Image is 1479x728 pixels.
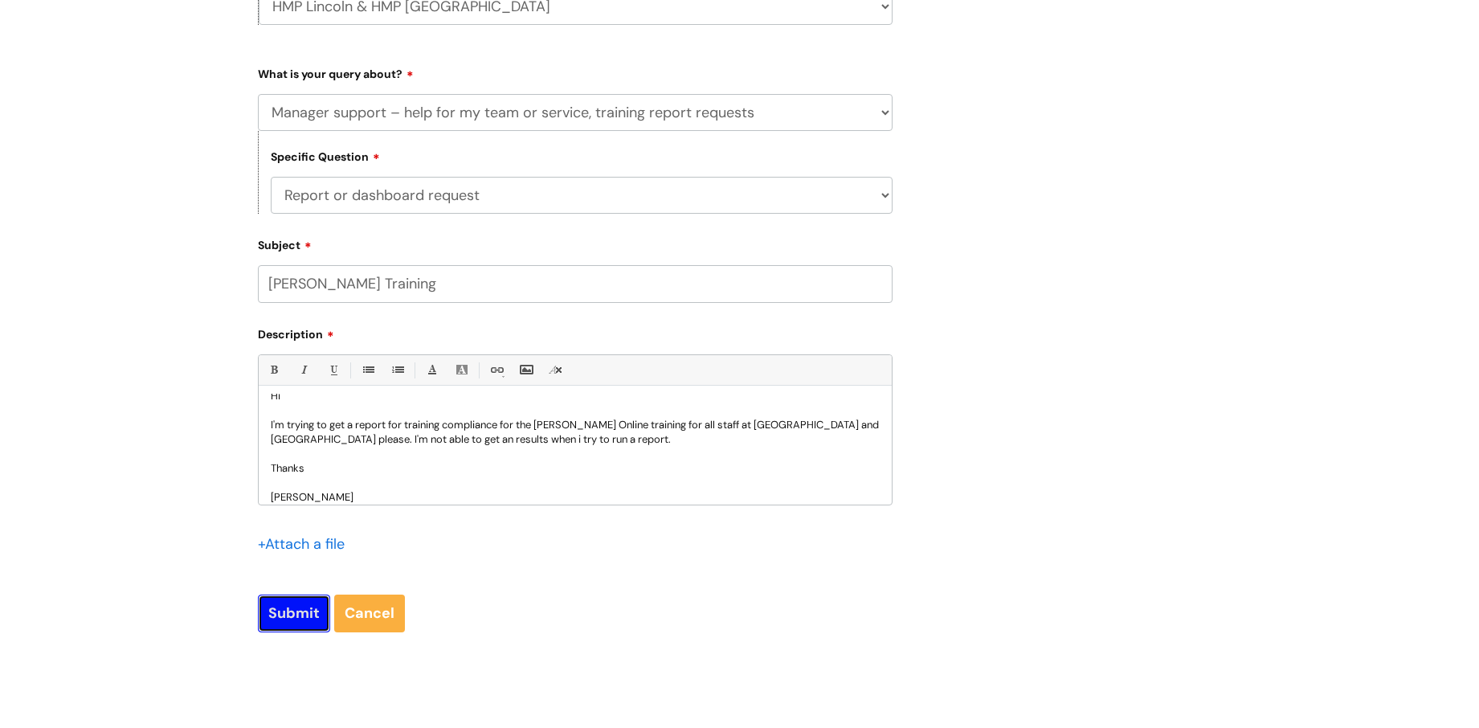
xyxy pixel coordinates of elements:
[258,62,893,81] label: What is your query about?
[258,322,893,342] label: Description
[334,595,405,632] a: Cancel
[271,490,880,505] p: [PERSON_NAME]
[357,360,378,380] a: • Unordered List (Ctrl-Shift-7)
[545,360,566,380] a: Remove formatting (Ctrl-\)
[264,360,284,380] a: Bold (Ctrl-B)
[271,148,380,164] label: Specific Question
[258,531,354,557] div: Attach a file
[451,360,472,380] a: Back Color
[387,360,407,380] a: 1. Ordered List (Ctrl-Shift-8)
[422,360,442,380] a: Font Color
[516,360,536,380] a: Insert Image...
[271,461,880,476] p: Thanks
[293,360,313,380] a: Italic (Ctrl-I)
[258,595,330,632] input: Submit
[486,360,506,380] a: Link
[271,389,880,403] p: Hi
[258,233,893,252] label: Subject
[323,360,343,380] a: Underline(Ctrl-U)
[271,418,880,447] p: I'm trying to get a report for training compliance for the [PERSON_NAME] Online training for all ...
